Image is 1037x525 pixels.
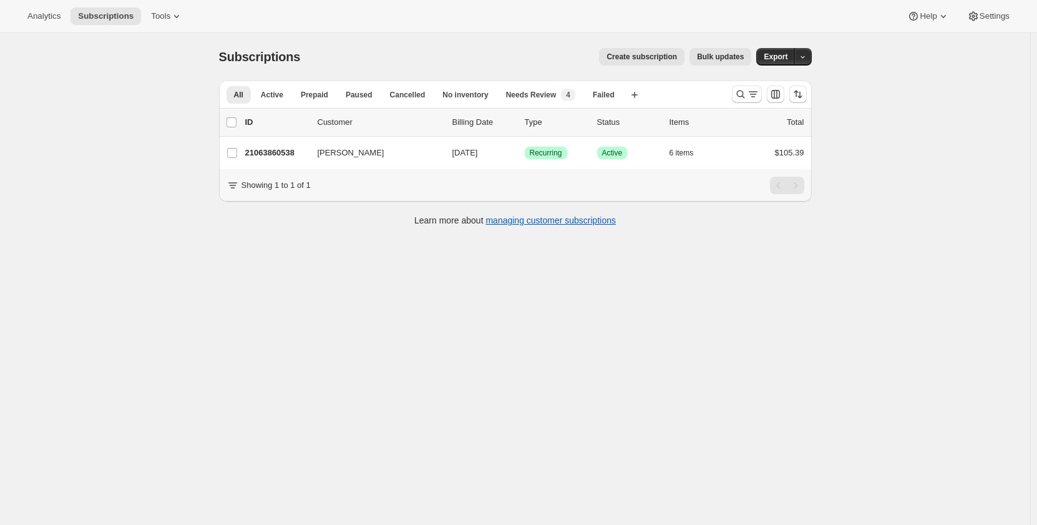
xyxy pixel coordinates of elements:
span: Recurring [530,148,562,158]
button: Sort the results [789,86,807,103]
button: 6 items [669,144,708,162]
span: Needs Review [506,90,557,100]
button: Subscriptions [71,7,141,25]
span: 4 [566,90,570,100]
button: Help [900,7,957,25]
p: Status [597,116,660,129]
span: Help [920,11,937,21]
span: No inventory [442,90,488,100]
span: 6 items [669,148,694,158]
button: Create new view [625,86,645,104]
span: Create subscription [606,52,677,62]
span: Subscriptions [78,11,134,21]
div: IDCustomerBilling DateTypeStatusItemsTotal [245,116,804,129]
button: Settings [960,7,1017,25]
span: Export [764,52,787,62]
p: Billing Date [452,116,515,129]
p: Total [787,116,804,129]
button: Tools [144,7,190,25]
button: Customize table column order and visibility [767,86,784,103]
p: Showing 1 to 1 of 1 [241,179,311,192]
p: ID [245,116,308,129]
div: Type [525,116,587,129]
p: Learn more about [414,214,616,227]
span: Settings [980,11,1010,21]
p: 21063860538 [245,147,308,159]
p: Customer [318,116,442,129]
button: [PERSON_NAME] [310,143,435,163]
span: Active [261,90,283,100]
span: All [234,90,243,100]
a: managing customer subscriptions [485,215,616,225]
span: Cancelled [390,90,426,100]
span: Analytics [27,11,61,21]
span: [PERSON_NAME] [318,147,384,159]
button: Export [756,48,795,66]
nav: Pagination [770,177,804,194]
span: [DATE] [452,148,478,157]
span: Subscriptions [219,50,301,64]
button: Search and filter results [732,86,762,103]
div: 21063860538[PERSON_NAME][DATE]SuccessRecurringSuccessActive6 items$105.39 [245,144,804,162]
div: Items [669,116,732,129]
span: Paused [346,90,372,100]
span: Bulk updates [697,52,744,62]
span: Tools [151,11,170,21]
span: $105.39 [775,148,804,157]
button: Bulk updates [689,48,751,66]
span: Active [602,148,623,158]
span: Prepaid [301,90,328,100]
span: Failed [593,90,615,100]
button: Create subscription [599,48,684,66]
button: Analytics [20,7,68,25]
